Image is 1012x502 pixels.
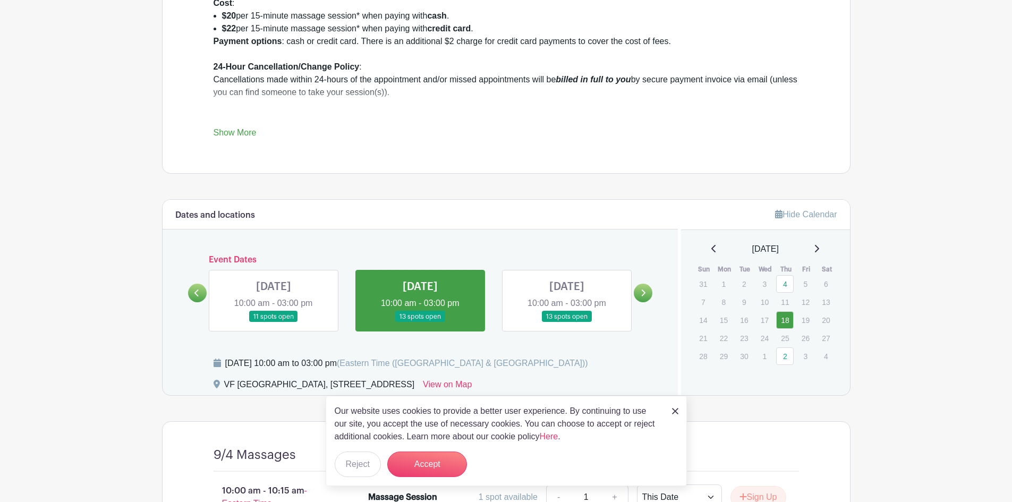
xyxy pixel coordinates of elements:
[427,24,471,33] strong: credit card
[776,330,794,346] p: 25
[735,294,753,310] p: 9
[214,35,799,188] div: : cash or credit card. There is an additional $2 charge for credit card payments to cover the cos...
[715,348,733,364] p: 29
[817,294,835,310] p: 13
[715,330,733,346] p: 22
[214,62,360,71] strong: 24-Hour Cancellation/Change Policy
[715,312,733,328] p: 15
[756,330,773,346] p: 24
[214,128,257,141] a: Show More
[222,10,799,22] li: per 15-minute massage session* when paying with .
[222,22,799,35] li: per 15-minute massage session* when paying with .
[556,75,631,84] em: billed in full to you
[817,348,835,364] p: 4
[225,357,588,370] div: [DATE] 10:00 am to 03:00 pm
[817,276,835,292] p: 6
[817,312,835,328] p: 20
[694,294,712,310] p: 7
[694,348,712,364] p: 28
[776,311,794,329] a: 18
[423,378,472,395] a: View on Map
[735,276,753,292] p: 2
[756,312,773,328] p: 17
[672,408,678,414] img: close_button-5f87c8562297e5c2d7936805f587ecaba9071eb48480494691a3f1689db116b3.svg
[715,294,733,310] p: 8
[776,275,794,293] a: 4
[335,405,661,443] p: Our website uses cookies to provide a better user experience. By continuing to use our site, you ...
[175,210,255,220] h6: Dates and locations
[337,359,588,368] span: (Eastern Time ([GEOGRAPHIC_DATA] & [GEOGRAPHIC_DATA]))
[756,276,773,292] p: 3
[756,294,773,310] p: 10
[817,264,837,275] th: Sat
[775,210,837,219] a: Hide Calendar
[715,276,733,292] p: 1
[735,312,753,328] p: 16
[797,312,814,328] p: 19
[540,432,558,441] a: Here
[694,264,715,275] th: Sun
[735,348,753,364] p: 30
[694,330,712,346] p: 21
[224,378,415,395] div: VF [GEOGRAPHIC_DATA], [STREET_ADDRESS]
[694,312,712,328] p: 14
[214,447,296,463] h4: 9/4 Massages
[796,264,817,275] th: Fri
[387,452,467,477] button: Accept
[335,452,381,477] button: Reject
[797,330,814,346] p: 26
[752,243,779,256] span: [DATE]
[755,264,776,275] th: Wed
[222,24,236,33] strong: $22
[797,348,814,364] p: 3
[222,11,236,20] strong: $20
[694,276,712,292] p: 31
[817,330,835,346] p: 27
[715,264,735,275] th: Mon
[735,264,755,275] th: Tue
[776,264,796,275] th: Thu
[797,276,814,292] p: 5
[776,347,794,365] a: 2
[776,294,794,310] p: 11
[797,294,814,310] p: 12
[207,255,634,265] h6: Event Dates
[735,330,753,346] p: 23
[214,37,282,46] strong: Payment options
[756,348,773,364] p: 1
[427,11,446,20] strong: cash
